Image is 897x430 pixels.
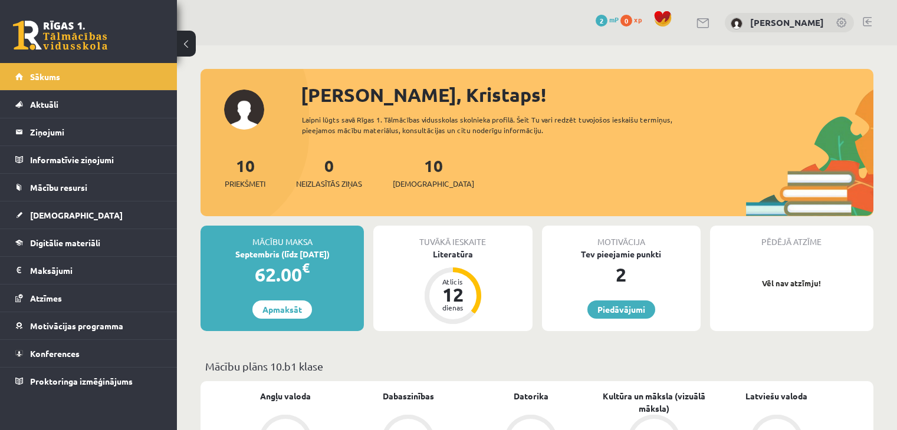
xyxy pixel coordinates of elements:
[596,15,619,24] a: 2 mP
[587,300,655,319] a: Piedāvājumi
[15,340,162,367] a: Konferences
[302,114,706,135] div: Laipni lūgts savā Rīgas 1. Tālmācības vidusskolas skolnieka profilā. Šeit Tu vari redzēt tuvojošo...
[30,182,87,193] span: Mācību resursi
[205,358,869,374] p: Mācību plāns 10.b1 klase
[15,174,162,201] a: Mācību resursi
[373,248,532,260] div: Literatūra
[301,81,873,109] div: [PERSON_NAME], Kristaps!
[30,348,80,359] span: Konferences
[745,390,807,402] a: Latviešu valoda
[542,260,701,289] div: 2
[593,390,715,415] a: Kultūra un māksla (vizuālā māksla)
[373,226,532,248] div: Tuvākā ieskaite
[260,390,311,402] a: Angļu valoda
[296,178,362,190] span: Neizlasītās ziņas
[542,226,701,248] div: Motivācija
[435,278,471,285] div: Atlicis
[435,304,471,311] div: dienas
[15,368,162,395] a: Proktoringa izmēģinājums
[620,15,648,24] a: 0 xp
[514,390,548,402] a: Datorika
[252,300,312,319] a: Apmaksāt
[15,63,162,90] a: Sākums
[30,257,162,284] legend: Maksājumi
[393,178,474,190] span: [DEMOGRAPHIC_DATA]
[201,248,364,260] div: Septembris (līdz [DATE])
[13,21,107,50] a: Rīgas 1. Tālmācības vidusskola
[620,15,632,27] span: 0
[750,16,824,28] a: [PERSON_NAME]
[30,146,162,173] legend: Informatīvie ziņojumi
[30,99,58,110] span: Aktuāli
[30,237,100,248] span: Digitālie materiāli
[716,277,868,289] p: Vēl nav atzīmju!
[15,201,162,229] a: [DEMOGRAPHIC_DATA]
[710,226,873,248] div: Pēdējā atzīme
[634,15,642,24] span: xp
[15,312,162,339] a: Motivācijas programma
[15,91,162,118] a: Aktuāli
[30,376,133,386] span: Proktoringa izmēģinājums
[201,260,364,289] div: 62.00
[596,15,607,27] span: 2
[225,178,265,190] span: Priekšmeti
[731,18,742,29] img: Kristaps Jansons
[383,390,434,402] a: Dabaszinības
[542,248,701,260] div: Tev pieejamie punkti
[15,285,162,312] a: Atzīmes
[30,71,60,82] span: Sākums
[609,15,619,24] span: mP
[30,210,123,220] span: [DEMOGRAPHIC_DATA]
[30,293,62,303] span: Atzīmes
[15,146,162,173] a: Informatīvie ziņojumi
[435,285,471,304] div: 12
[15,229,162,256] a: Digitālie materiāli
[30,320,123,331] span: Motivācijas programma
[15,118,162,145] a: Ziņojumi
[302,259,310,276] span: €
[393,155,474,190] a: 10[DEMOGRAPHIC_DATA]
[30,118,162,145] legend: Ziņojumi
[225,155,265,190] a: 10Priekšmeti
[373,248,532,326] a: Literatūra Atlicis 12 dienas
[296,155,362,190] a: 0Neizlasītās ziņas
[15,257,162,284] a: Maksājumi
[201,226,364,248] div: Mācību maksa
